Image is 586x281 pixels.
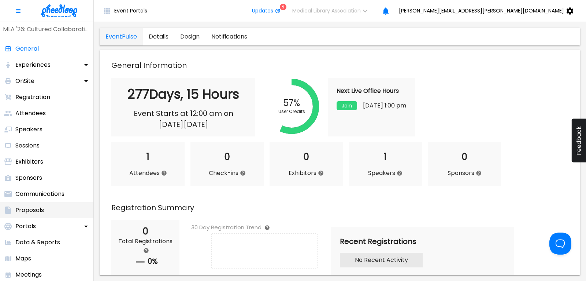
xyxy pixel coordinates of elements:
[397,170,403,176] svg: Represents the total # of Speakers represented at your event.
[117,255,174,269] h2: 0%
[15,238,60,247] p: Data & Reports
[280,4,286,10] div: 9
[240,170,246,176] svg: The total number of attendees who have checked into your event.
[196,169,258,178] p: Check-ins
[15,190,64,198] p: Communications
[117,119,249,130] p: [DATE] [DATE]
[15,270,42,279] p: Meetings
[196,152,258,163] h2: 0
[283,98,300,108] div: 57%
[252,8,273,14] span: Updates
[275,152,337,163] h2: 0
[114,8,147,14] span: Event Portals
[15,254,31,263] p: Maps
[343,256,420,264] p: No Recent Activity
[174,28,205,45] a: general-tab-design
[15,206,44,215] p: Proposals
[393,4,583,18] button: [PERSON_NAME][EMAIL_ADDRESS][PERSON_NAME][DOMAIN_NAME]
[15,222,36,231] p: Portals
[434,169,495,178] p: Sponsors
[100,28,143,45] a: general-tab-EventPulse
[143,248,149,253] svg: This number represents the total number of completed registrations at your event. The percentage ...
[318,170,324,176] svg: Represents the total # of approved Exhibitors represented at your event.
[117,87,249,102] h2: 277 Days , 15 Hours
[15,141,40,150] p: Sessions
[111,201,574,214] p: Registration Summary
[191,223,337,232] h6: 30 Day Registration Trend
[278,108,305,115] div: User Credits
[111,59,574,72] p: General Information
[117,169,179,178] p: Attendees
[161,170,167,176] svg: The total number of attendees at your event consuming user credits. This number does not include ...
[15,125,42,134] p: Speakers
[355,169,416,178] p: Speakers
[3,25,90,34] p: MLA '26: Cultured Collaborations
[292,8,361,14] span: Medical Library Association
[337,87,413,95] p: Next Live Office Hours
[15,174,42,182] p: Sponsors
[15,93,50,102] p: Registration
[100,28,253,45] div: general tabs
[549,233,571,255] iframe: Toggle Customer Support
[117,152,179,163] h2: 1
[15,44,39,53] p: General
[575,126,582,155] span: Feedback
[15,77,34,85] p: OnSite
[363,101,406,110] p: [DATE] 1:00 pm
[117,108,249,119] p: Event Starts at 12:00 am on
[97,4,153,18] button: Event Portals
[15,109,46,118] p: Attendees
[476,170,482,176] svg: Represents the total # of approved Sponsors represented at your event.
[286,4,378,18] button: Medical Library Association
[337,101,357,110] button: Join
[205,28,253,45] a: general-tab-notifications
[143,28,174,45] a: general-tab-details
[275,169,337,178] p: Exhibitors
[264,225,270,230] svg: This graph represents the number of total registrations completed per day over the past 30 days o...
[342,103,352,109] span: Join
[15,157,43,166] p: Exhibitors
[355,152,416,163] h2: 1
[340,236,505,247] p: Recent Registrations
[117,237,174,255] p: Total Registrations
[15,61,51,69] p: Experiences
[41,4,77,17] img: logo
[337,101,363,110] a: Join
[246,4,286,18] button: Updates9
[117,226,174,237] h2: 0
[434,152,495,163] h2: 0
[399,8,564,14] span: [PERSON_NAME][EMAIL_ADDRESS][PERSON_NAME][DOMAIN_NAME]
